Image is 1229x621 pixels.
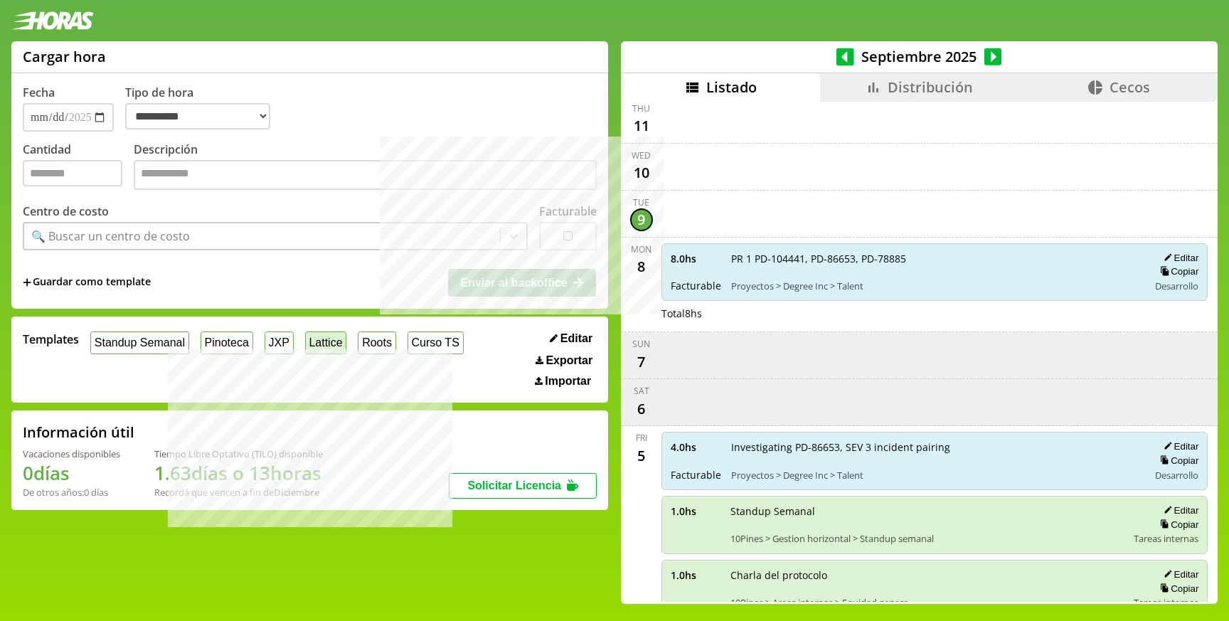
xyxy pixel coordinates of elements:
[731,252,1139,265] span: PR 1 PD-104441, PD-86653, PD-78885
[23,203,109,219] label: Centro de costo
[23,160,122,186] input: Cantidad
[633,196,649,208] div: Tue
[1110,78,1150,97] span: Cecos
[1134,532,1198,545] span: Tareas internas
[31,228,190,244] div: 🔍 Buscar un centro de costo
[1159,504,1198,516] button: Editar
[630,397,653,420] div: 6
[531,354,597,368] button: Exportar
[1159,252,1198,264] button: Editar
[1155,280,1198,292] span: Desarrollo
[23,447,120,460] div: Vacaciones disponibles
[467,479,561,492] span: Solicitar Licencia
[630,255,653,278] div: 8
[560,332,592,345] span: Editar
[90,331,189,354] button: Standup Semanal
[201,331,253,354] button: Pinoteca
[630,444,653,467] div: 5
[305,331,347,354] button: Lattice
[630,161,653,184] div: 10
[634,385,649,397] div: Sat
[631,243,651,255] div: Mon
[730,532,1124,545] span: 10Pines > Gestion horizontal > Standup semanal
[731,440,1139,454] span: Investigating PD-86653, SEV 3 incident pairing
[274,486,319,499] b: Diciembre
[23,460,120,486] h1: 0 días
[408,331,464,354] button: Curso TS
[636,432,647,444] div: Fri
[621,102,1218,602] div: scrollable content
[671,252,721,265] span: 8.0 hs
[154,460,323,486] h1: 1.63 días o 13 horas
[449,473,597,499] button: Solicitar Licencia
[358,331,395,354] button: Roots
[1159,568,1198,580] button: Editar
[546,354,592,367] span: Exportar
[23,486,120,499] div: De otros años: 0 días
[1159,440,1198,452] button: Editar
[1156,583,1198,595] button: Copiar
[730,596,1124,609] span: 10Pines > Areas internas > Equidad genero
[265,331,294,354] button: JXP
[671,568,720,582] span: 1.0 hs
[888,78,973,97] span: Distribución
[630,115,653,137] div: 11
[730,504,1124,518] span: Standup Semanal
[630,208,653,231] div: 9
[1156,519,1198,531] button: Copiar
[632,149,651,161] div: Wed
[671,440,721,454] span: 4.0 hs
[23,275,151,290] span: +Guardar como template
[1156,455,1198,467] button: Copiar
[154,486,323,499] div: Recordá que vencen a fin de
[23,142,134,193] label: Cantidad
[134,142,597,193] label: Descripción
[125,85,282,132] label: Tipo de hora
[630,350,653,373] div: 7
[11,11,94,30] img: logotipo
[706,78,757,97] span: Listado
[545,375,591,388] span: Importar
[731,280,1139,292] span: Proyectos > Degree Inc > Talent
[546,331,597,346] button: Editar
[671,279,721,292] span: Facturable
[154,447,323,460] div: Tiempo Libre Optativo (TiLO) disponible
[671,468,721,482] span: Facturable
[671,504,720,518] span: 1.0 hs
[1134,596,1198,609] span: Tareas internas
[731,469,1139,482] span: Proyectos > Degree Inc > Talent
[23,331,79,347] span: Templates
[134,160,597,190] textarea: Descripción
[730,568,1124,582] span: Charla del protocolo
[1156,265,1198,277] button: Copiar
[632,102,650,115] div: Thu
[661,307,1208,320] div: Total 8 hs
[23,47,106,66] h1: Cargar hora
[23,85,55,100] label: Fecha
[854,47,984,66] span: Septiembre 2025
[1155,469,1198,482] span: Desarrollo
[23,275,31,290] span: +
[632,338,650,350] div: Sun
[539,203,597,219] label: Facturable
[125,103,270,129] select: Tipo de hora
[23,423,134,442] h2: Información útil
